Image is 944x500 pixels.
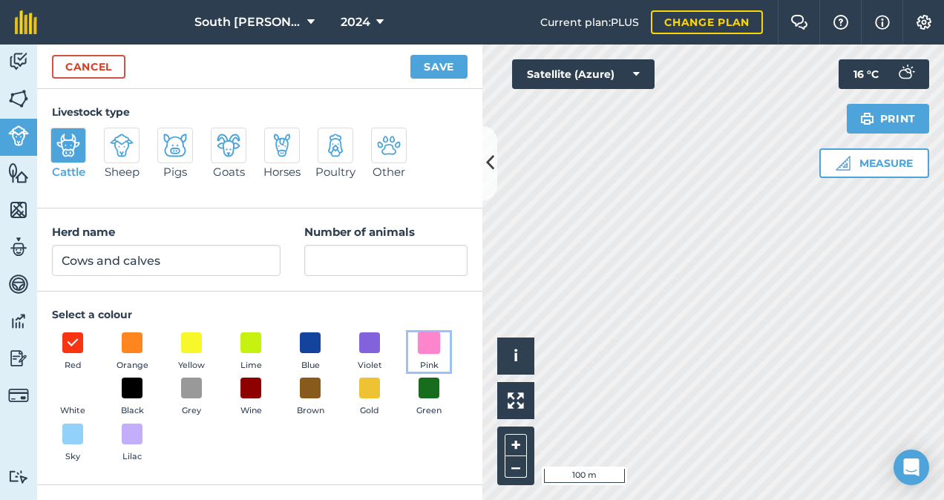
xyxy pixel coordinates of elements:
h4: Livestock type [52,104,468,120]
span: Sheep [105,163,140,181]
img: svg+xml;base64,PHN2ZyB4bWxucz0iaHR0cDovL3d3dy53My5vcmcvMjAwMC9zdmciIHdpZHRoPSIxOSIgaGVpZ2h0PSIyNC... [860,110,874,128]
button: Sky [52,424,94,464]
img: svg+xml;base64,PD94bWwgdmVyc2lvbj0iMS4wIiBlbmNvZGluZz0idXRmLTgiPz4KPCEtLSBHZW5lcmF0b3I6IEFkb2JlIE... [8,236,29,258]
img: svg+xml;base64,PD94bWwgdmVyc2lvbj0iMS4wIiBlbmNvZGluZz0idXRmLTgiPz4KPCEtLSBHZW5lcmF0b3I6IEFkb2JlIE... [8,470,29,484]
img: svg+xml;base64,PHN2ZyB4bWxucz0iaHR0cDovL3d3dy53My5vcmcvMjAwMC9zdmciIHdpZHRoPSI1NiIgaGVpZ2h0PSI2MC... [8,162,29,184]
span: Pigs [163,163,187,181]
span: Violet [358,359,382,372]
span: Wine [240,404,262,418]
img: svg+xml;base64,PD94bWwgdmVyc2lvbj0iMS4wIiBlbmNvZGluZz0idXRmLTgiPz4KPCEtLSBHZW5lcmF0b3I6IEFkb2JlIE... [217,134,240,157]
span: Blue [301,359,320,372]
button: Red [52,332,94,372]
span: Brown [297,404,324,418]
button: + [505,434,527,456]
a: Cancel [52,55,125,79]
img: fieldmargin Logo [15,10,37,34]
span: Sky [65,450,80,464]
strong: Select a colour [52,308,132,321]
span: Goats [213,163,245,181]
img: svg+xml;base64,PD94bWwgdmVyc2lvbj0iMS4wIiBlbmNvZGluZz0idXRmLTgiPz4KPCEtLSBHZW5lcmF0b3I6IEFkb2JlIE... [8,125,29,146]
img: Ruler icon [836,156,850,171]
button: Blue [289,332,331,372]
span: Red [65,359,82,372]
span: Gold [360,404,379,418]
button: Pink [408,332,450,372]
span: Lime [240,359,262,372]
span: Green [416,404,442,418]
strong: Number of animals [304,225,415,239]
img: svg+xml;base64,PD94bWwgdmVyc2lvbj0iMS4wIiBlbmNvZGluZz0idXRmLTgiPz4KPCEtLSBHZW5lcmF0b3I6IEFkb2JlIE... [891,59,920,89]
button: Lime [230,332,272,372]
button: Print [847,104,930,134]
div: Open Intercom Messenger [894,450,929,485]
button: Grey [171,378,212,418]
strong: Herd name [52,225,115,239]
span: Yellow [178,359,205,372]
img: A cog icon [915,15,933,30]
span: Black [121,404,144,418]
button: Wine [230,378,272,418]
button: Satellite (Azure) [512,59,655,89]
span: White [60,404,85,418]
span: Other [373,163,405,181]
button: Yellow [171,332,212,372]
button: Lilac [111,424,153,464]
span: Lilac [122,450,142,464]
span: Orange [117,359,148,372]
span: 2024 [341,13,370,31]
img: svg+xml;base64,PD94bWwgdmVyc2lvbj0iMS4wIiBlbmNvZGluZz0idXRmLTgiPz4KPCEtLSBHZW5lcmF0b3I6IEFkb2JlIE... [8,310,29,332]
img: svg+xml;base64,PHN2ZyB4bWxucz0iaHR0cDovL3d3dy53My5vcmcvMjAwMC9zdmciIHdpZHRoPSI1NiIgaGVpZ2h0PSI2MC... [8,199,29,221]
button: 16 °C [839,59,929,89]
img: svg+xml;base64,PD94bWwgdmVyc2lvbj0iMS4wIiBlbmNvZGluZz0idXRmLTgiPz4KPCEtLSBHZW5lcmF0b3I6IEFkb2JlIE... [270,134,294,157]
a: Change plan [651,10,763,34]
img: svg+xml;base64,PD94bWwgdmVyc2lvbj0iMS4wIiBlbmNvZGluZz0idXRmLTgiPz4KPCEtLSBHZW5lcmF0b3I6IEFkb2JlIE... [56,134,80,157]
img: svg+xml;base64,PHN2ZyB4bWxucz0iaHR0cDovL3d3dy53My5vcmcvMjAwMC9zdmciIHdpZHRoPSI1NiIgaGVpZ2h0PSI2MC... [8,88,29,110]
button: Black [111,378,153,418]
button: Save [410,55,468,79]
img: svg+xml;base64,PD94bWwgdmVyc2lvbj0iMS4wIiBlbmNvZGluZz0idXRmLTgiPz4KPCEtLSBHZW5lcmF0b3I6IEFkb2JlIE... [163,134,187,157]
img: svg+xml;base64,PD94bWwgdmVyc2lvbj0iMS4wIiBlbmNvZGluZz0idXRmLTgiPz4KPCEtLSBHZW5lcmF0b3I6IEFkb2JlIE... [8,385,29,406]
span: South [PERSON_NAME] [194,13,301,31]
img: svg+xml;base64,PHN2ZyB4bWxucz0iaHR0cDovL3d3dy53My5vcmcvMjAwMC9zdmciIHdpZHRoPSIxNyIgaGVpZ2h0PSIxNy... [875,13,890,31]
span: Grey [182,404,201,418]
img: svg+xml;base64,PD94bWwgdmVyc2lvbj0iMS4wIiBlbmNvZGluZz0idXRmLTgiPz4KPCEtLSBHZW5lcmF0b3I6IEFkb2JlIE... [110,134,134,157]
span: Cattle [52,163,85,181]
button: Violet [349,332,390,372]
img: svg+xml;base64,PD94bWwgdmVyc2lvbj0iMS4wIiBlbmNvZGluZz0idXRmLTgiPz4KPCEtLSBHZW5lcmF0b3I6IEFkb2JlIE... [8,50,29,73]
img: svg+xml;base64,PHN2ZyB4bWxucz0iaHR0cDovL3d3dy53My5vcmcvMjAwMC9zdmciIHdpZHRoPSIxOCIgaGVpZ2h0PSIyNC... [66,334,79,352]
button: – [505,456,527,478]
span: Horses [263,163,301,181]
img: svg+xml;base64,PD94bWwgdmVyc2lvbj0iMS4wIiBlbmNvZGluZz0idXRmLTgiPz4KPCEtLSBHZW5lcmF0b3I6IEFkb2JlIE... [377,134,401,157]
button: Green [408,378,450,418]
button: Measure [819,148,929,178]
img: Two speech bubbles overlapping with the left bubble in the forefront [790,15,808,30]
img: svg+xml;base64,PD94bWwgdmVyc2lvbj0iMS4wIiBlbmNvZGluZz0idXRmLTgiPz4KPCEtLSBHZW5lcmF0b3I6IEFkb2JlIE... [8,273,29,295]
img: svg+xml;base64,PD94bWwgdmVyc2lvbj0iMS4wIiBlbmNvZGluZz0idXRmLTgiPz4KPCEtLSBHZW5lcmF0b3I6IEFkb2JlIE... [8,347,29,369]
span: 16 ° C [853,59,879,89]
img: Four arrows, one pointing top left, one top right, one bottom right and the last bottom left [508,392,524,409]
button: Brown [289,378,331,418]
button: Gold [349,378,390,418]
span: Poultry [315,163,355,181]
button: Orange [111,332,153,372]
span: Current plan : PLUS [540,14,639,30]
img: svg+xml;base64,PD94bWwgdmVyc2lvbj0iMS4wIiBlbmNvZGluZz0idXRmLTgiPz4KPCEtLSBHZW5lcmF0b3I6IEFkb2JlIE... [324,134,347,157]
span: Pink [420,359,439,372]
img: A question mark icon [832,15,850,30]
span: i [514,346,518,365]
button: i [497,338,534,375]
button: White [52,378,94,418]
